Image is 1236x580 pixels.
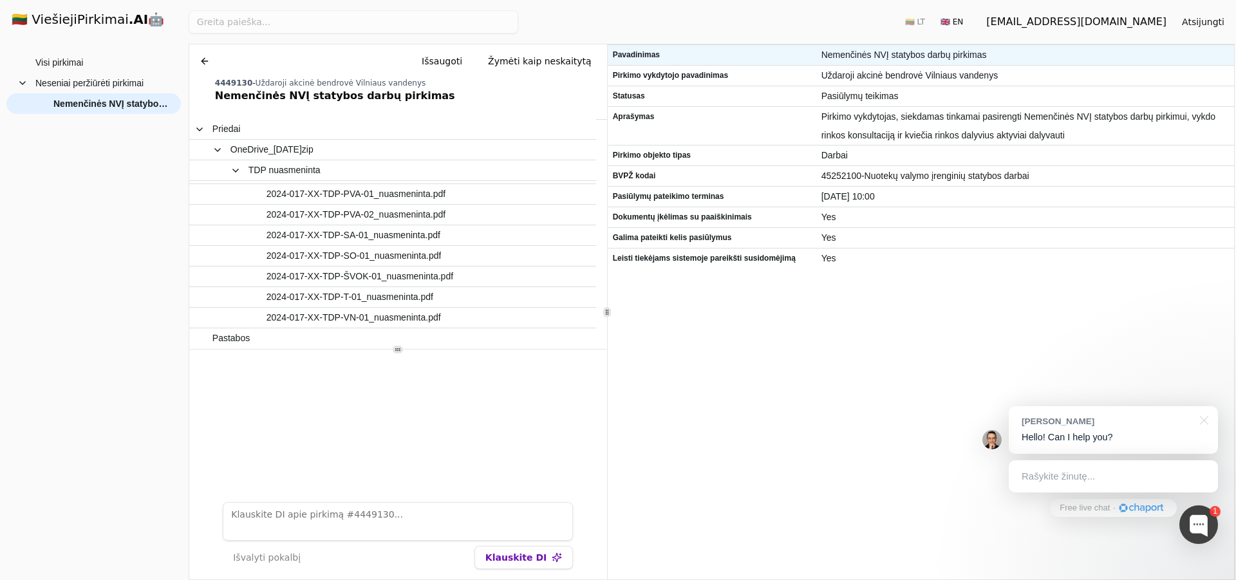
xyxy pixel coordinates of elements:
span: 2024-017-XX-TDP-PVA-02_nuasmeninta.pdf [267,205,445,224]
button: Išsaugoti [411,50,473,73]
span: Pasiūlymų teikimas [821,87,1229,106]
span: TDP nuasmeninta [248,161,321,180]
span: 2024-017-XX-TDP-T-01_nuasmeninta.pdf [267,288,433,306]
div: · [1113,502,1116,514]
span: Priedai [212,120,241,138]
p: Hello! Can I help you? [1022,431,1205,444]
button: Atsijungti [1172,10,1235,33]
img: Jonas [982,430,1002,449]
div: - [215,78,602,88]
span: Yes [821,208,1229,227]
div: [EMAIL_ADDRESS][DOMAIN_NAME] [986,14,1166,30]
span: 2024-017-XX-TDP-SA-01_nuasmeninta.pdf [267,226,440,245]
span: Dokumentų įkėlimas su paaiškinimais [613,208,811,227]
div: Nemenčinės NVĮ statybos darbų pirkimas [215,88,602,104]
span: 4449130 [215,79,252,88]
span: Pastabos [212,329,250,348]
span: Galima pateikti kelis pasiūlymus [613,229,811,247]
button: Klauskite DI [474,546,573,569]
span: BVPŽ kodai [613,167,811,185]
span: Darbai [821,146,1229,165]
span: Yes [821,229,1229,247]
button: 🇬🇧 EN [933,12,971,32]
span: Yes [821,249,1229,268]
span: Statusas [613,87,811,106]
span: Nemenčinės NVĮ statybos darbų pirkimas [53,94,168,113]
button: Žymėti kaip neskaitytą [478,50,602,73]
div: 1 [1210,506,1221,517]
span: 2024-017-XX-TDP-VN-01_nuasmeninta.pdf [267,308,441,327]
span: Uždaroji akcinė bendrovė Vilniaus vandenys [256,79,426,88]
span: 2024-017-XX-TDP-ŠVOK-01_nuasmeninta.pdf [267,267,453,286]
span: Aprašymas [613,108,811,126]
span: Leisti tiekėjams sistemoje pareikšti susidomėjimą [613,249,811,268]
span: 2024-017-XX-TDP-PVA-01_nuasmeninta.pdf [267,185,445,203]
span: [DATE] 10:00 [821,187,1229,206]
a: Free live chat· [1050,499,1176,517]
span: Uždaroji akcinė bendrovė Vilniaus vandenys [821,66,1229,85]
span: 45252100-Nuotekų valymo įrenginių statybos darbai [821,167,1229,185]
span: Nemenčinės NVĮ statybos darbų pirkimas [821,46,1229,64]
span: Pirkimo objekto tipas [613,146,811,165]
span: Pirkimo vykdytojo pavadinimas [613,66,811,85]
span: OneDrive_[DATE]zip [230,140,314,159]
span: Free live chat [1060,502,1110,514]
div: [PERSON_NAME] [1022,415,1192,427]
span: Visi pirkimai [35,53,83,72]
span: Pirkimo vykdytojas, siekdamas tinkamai pasirengti Nemenčinės NVĮ statybos darbų pirkimui, vykdo r... [821,108,1229,145]
div: Rašykite žinutę... [1009,460,1218,492]
span: Pavadinimas [613,46,811,64]
span: Pasiūlymų pateikimo terminas [613,187,811,206]
strong: .AI [129,12,149,27]
span: Neseniai peržiūrėti pirkimai [35,73,144,93]
span: 2024-017-XX-TDP-SO-01_nuasmeninta.pdf [267,247,442,265]
input: Greita paieška... [189,10,518,33]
